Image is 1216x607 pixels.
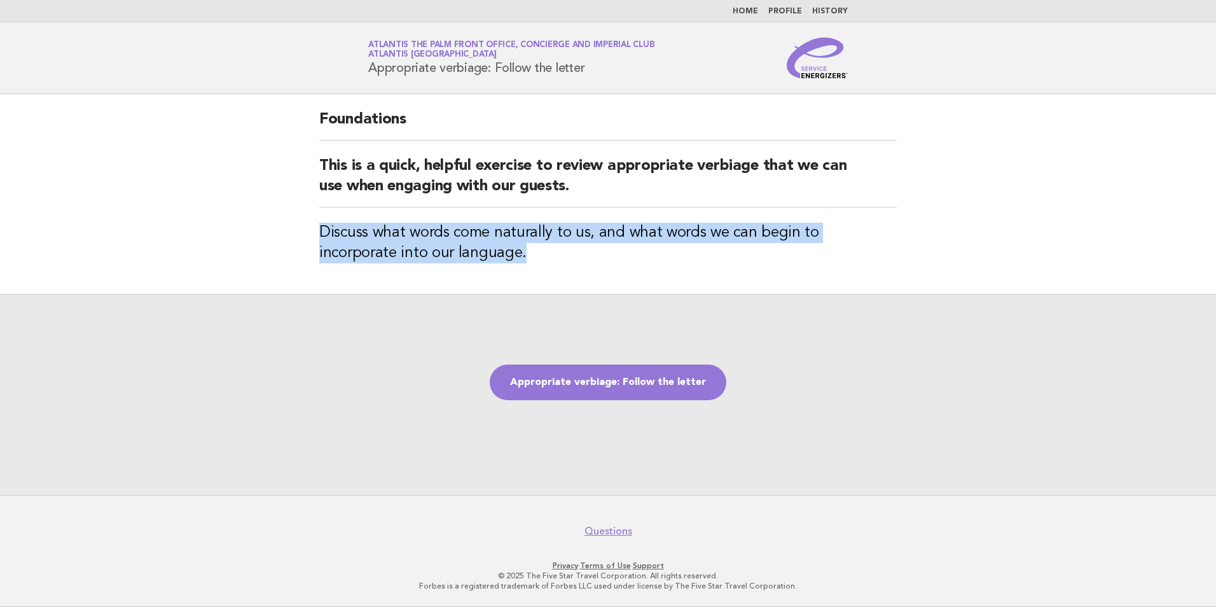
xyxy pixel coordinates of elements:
span: Atlantis [GEOGRAPHIC_DATA] [368,51,497,59]
a: Profile [768,8,802,15]
p: Forbes is a registered trademark of Forbes LLC used under license by The Five Star Travel Corpora... [219,581,997,591]
a: Appropriate verbiage: Follow the letter [490,365,726,400]
img: Service Energizers [787,38,848,78]
h3: Discuss what words come naturally to us, and what words we can begin to incorporate into our lang... [319,223,897,263]
h2: Foundations [319,109,897,141]
a: Support [633,561,664,570]
p: © 2025 The Five Star Travel Corporation. All rights reserved. [219,571,997,581]
a: Questions [584,525,632,538]
a: Privacy [553,561,578,570]
a: Atlantis The Palm Front Office, Concierge and Imperial ClubAtlantis [GEOGRAPHIC_DATA] [368,41,654,59]
p: · · [219,561,997,571]
h2: This is a quick, helpful exercise to review appropriate verbiage that we can use when engaging wi... [319,156,897,207]
h1: Appropriate verbiage: Follow the letter [368,41,654,74]
a: Home [733,8,758,15]
a: History [812,8,848,15]
a: Terms of Use [580,561,631,570]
